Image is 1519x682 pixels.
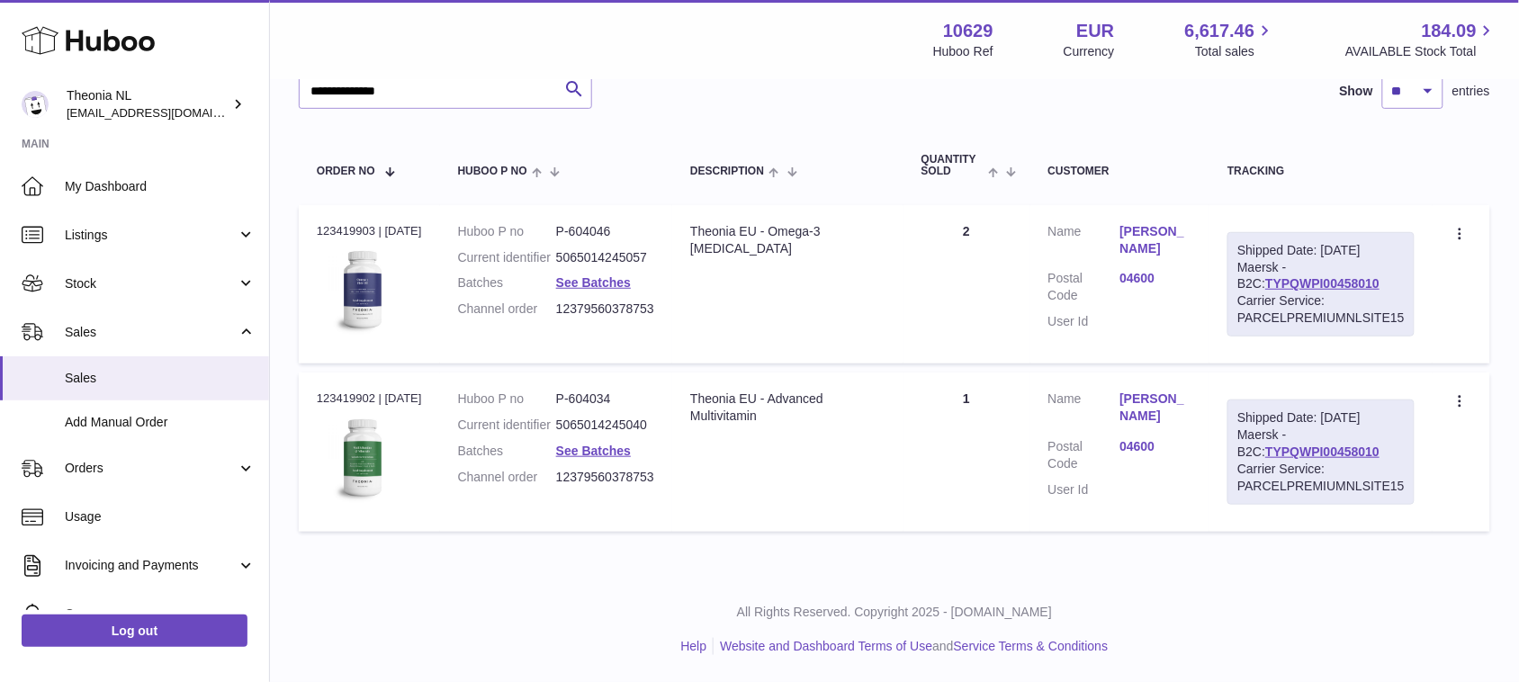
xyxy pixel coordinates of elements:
[1048,438,1120,472] dt: Postal Code
[556,223,654,240] dd: P-604046
[1048,481,1120,498] dt: User Id
[65,275,237,292] span: Stock
[317,166,375,177] span: Order No
[1195,43,1275,60] span: Total sales
[556,417,654,434] dd: 5065014245040
[65,324,237,341] span: Sales
[22,615,247,647] a: Log out
[65,414,256,431] span: Add Manual Order
[458,417,556,434] dt: Current identifier
[954,639,1109,653] a: Service Terms & Conditions
[458,301,556,318] dt: Channel order
[458,469,556,486] dt: Channel order
[458,166,527,177] span: Huboo P no
[556,444,631,458] a: See Batches
[933,43,993,60] div: Huboo Ref
[1119,223,1191,257] a: [PERSON_NAME]
[1227,166,1415,177] div: Tracking
[903,205,1030,363] td: 2
[317,413,407,503] img: 106291725893241.jpg
[317,223,422,239] div: 123419903 | [DATE]
[458,443,556,460] dt: Batches
[556,390,654,408] dd: P-604034
[1345,19,1497,60] a: 184.09 AVAILABLE Stock Total
[317,245,407,335] img: 106291725893086.jpg
[65,227,237,244] span: Listings
[1237,461,1405,495] div: Carrier Service: PARCELPREMIUMNLSITE15
[690,223,885,257] div: Theonia EU - Omega-3 [MEDICAL_DATA]
[1119,438,1191,455] a: 04600
[65,508,256,525] span: Usage
[458,223,556,240] dt: Huboo P no
[65,178,256,195] span: My Dashboard
[1237,409,1405,426] div: Shipped Date: [DATE]
[1119,390,1191,425] a: [PERSON_NAME]
[1265,276,1380,291] a: TYPQWPI00458010
[714,638,1108,655] li: and
[1048,166,1192,177] div: Customer
[458,249,556,266] dt: Current identifier
[1119,270,1191,287] a: 04600
[556,275,631,290] a: See Batches
[681,639,707,653] a: Help
[67,87,229,121] div: Theonia NL
[1265,444,1380,459] a: TYPQWPI00458010
[284,604,1505,621] p: All Rights Reserved. Copyright 2025 - [DOMAIN_NAME]
[1345,43,1497,60] span: AVAILABLE Stock Total
[1185,19,1255,43] span: 6,617.46
[1048,270,1120,304] dt: Postal Code
[1048,313,1120,330] dt: User Id
[65,370,256,387] span: Sales
[1237,292,1405,327] div: Carrier Service: PARCELPREMIUMNLSITE15
[458,390,556,408] dt: Huboo P no
[1422,19,1477,43] span: 184.09
[1227,232,1415,337] div: Maersk - B2C:
[65,557,237,574] span: Invoicing and Payments
[556,469,654,486] dd: 12379560378753
[720,639,932,653] a: Website and Dashboard Terms of Use
[690,166,764,177] span: Description
[556,249,654,266] dd: 5065014245057
[1452,83,1490,100] span: entries
[1227,399,1415,504] div: Maersk - B2C:
[1237,242,1405,259] div: Shipped Date: [DATE]
[556,301,654,318] dd: 12379560378753
[943,19,993,43] strong: 10629
[690,390,885,425] div: Theonia EU - Advanced Multivitamin
[65,460,237,477] span: Orders
[317,390,422,407] div: 123419902 | [DATE]
[22,91,49,118] img: info@wholesomegoods.eu
[921,154,984,177] span: Quantity Sold
[903,372,1030,531] td: 1
[65,606,256,623] span: Cases
[458,274,556,292] dt: Batches
[1048,223,1120,262] dt: Name
[1048,390,1120,429] dt: Name
[1064,43,1115,60] div: Currency
[1076,19,1114,43] strong: EUR
[67,105,265,120] span: [EMAIL_ADDRESS][DOMAIN_NAME]
[1185,19,1276,60] a: 6,617.46 Total sales
[1340,83,1373,100] label: Show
